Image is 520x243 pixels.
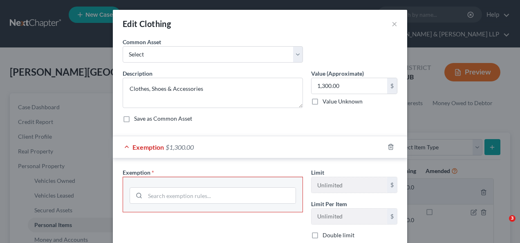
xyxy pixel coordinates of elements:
[123,18,171,29] div: Edit Clothing
[123,169,150,176] span: Exemption
[312,177,387,193] input: --
[392,19,397,29] button: ×
[166,143,194,151] span: $1,300.00
[123,70,152,77] span: Description
[145,188,296,203] input: Search exemption rules...
[123,38,161,46] label: Common Asset
[311,69,364,78] label: Value (Approximate)
[323,97,363,106] label: Value Unknown
[509,215,516,222] span: 3
[387,78,397,94] div: $
[387,209,397,224] div: $
[311,169,324,176] span: Limit
[312,209,387,224] input: --
[311,200,347,208] label: Limit Per Item
[312,78,387,94] input: 0.00
[134,115,192,123] label: Save as Common Asset
[323,231,354,239] label: Double limit
[387,177,397,193] div: $
[492,215,512,235] iframe: Intercom live chat
[132,143,164,151] span: Exemption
